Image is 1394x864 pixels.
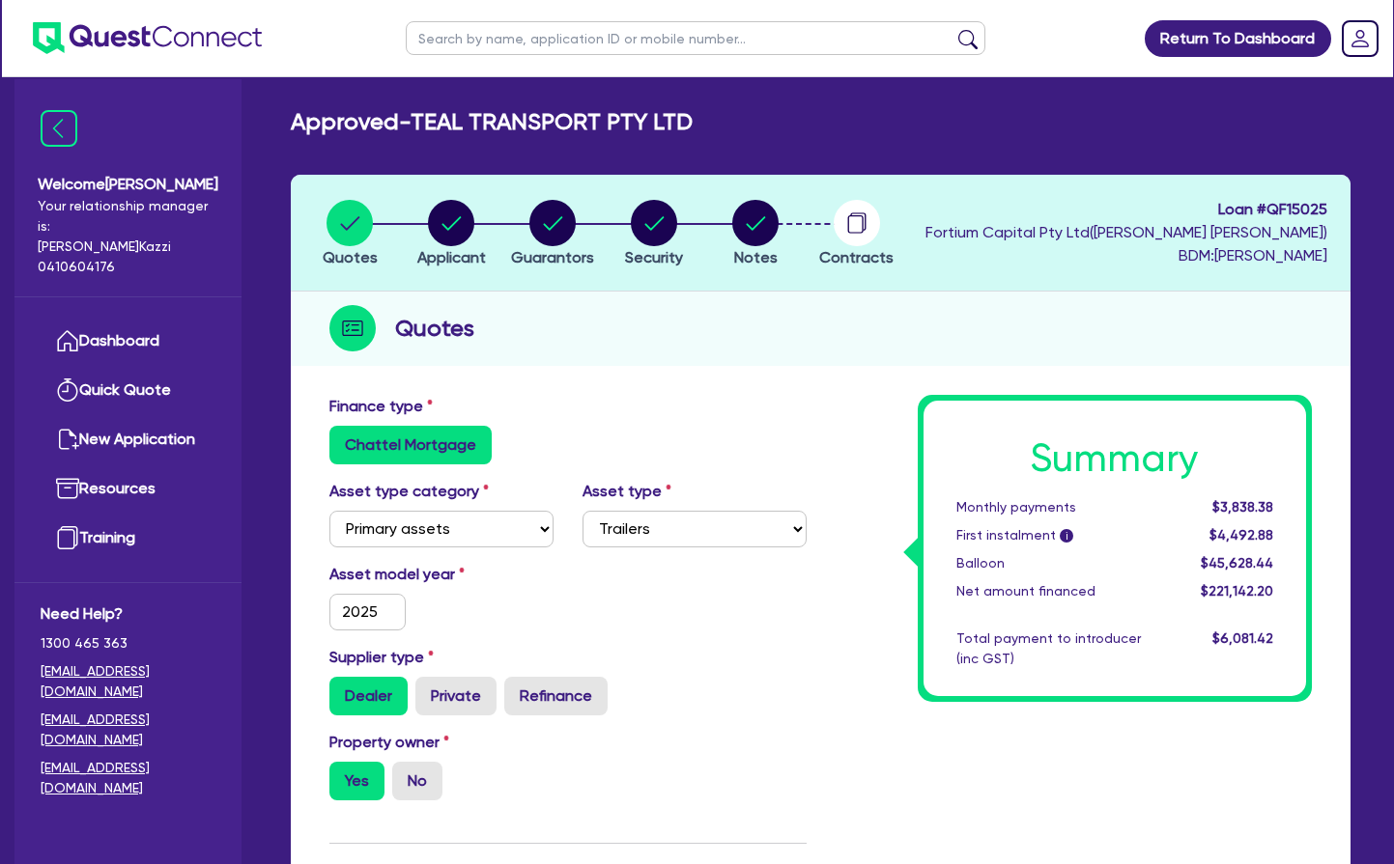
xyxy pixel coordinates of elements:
[41,710,215,750] a: [EMAIL_ADDRESS][DOMAIN_NAME]
[731,199,780,270] button: Notes
[41,602,215,626] span: Need Help?
[41,633,215,654] span: 1300 465 363
[942,581,1173,601] div: Net amount financed
[38,196,218,277] span: Your relationship manager is: [PERSON_NAME] Kazzi 0410604176
[41,661,215,702] a: [EMAIL_ADDRESS][DOMAIN_NAME]
[511,248,594,266] span: Guarantors
[925,244,1327,267] span: BDM: [PERSON_NAME]
[395,311,474,346] h2: Quotes
[624,199,684,270] button: Security
[329,731,449,754] label: Property owner
[329,426,492,464] label: Chattel Mortgage
[33,22,262,54] img: quest-connect-logo-blue
[291,108,693,136] h2: Approved - TEAL TRANSPORT PTY LTD
[1201,583,1273,599] span: $221,142.20
[583,480,671,503] label: Asset type
[56,477,79,500] img: resources
[323,248,378,266] span: Quotes
[406,21,985,55] input: Search by name, application ID or mobile number...
[417,248,486,266] span: Applicant
[416,199,487,270] button: Applicant
[1201,555,1273,571] span: $45,628.44
[329,677,408,715] label: Dealer
[315,563,568,586] label: Asset model year
[415,677,497,715] label: Private
[41,514,215,563] a: Training
[41,317,215,366] a: Dashboard
[329,646,434,669] label: Supplier type
[1335,14,1385,64] a: Dropdown toggle
[41,366,215,415] a: Quick Quote
[942,525,1173,545] div: First instalment
[1145,20,1331,57] a: Return To Dashboard
[329,762,384,800] label: Yes
[322,199,379,270] button: Quotes
[819,248,894,266] span: Contracts
[942,553,1173,573] div: Balloon
[392,762,442,800] label: No
[41,758,215,798] a: [EMAIL_ADDRESS][DOMAIN_NAME]
[956,435,1274,482] h1: Summary
[329,395,433,418] label: Finance type
[734,248,778,266] span: Notes
[504,677,608,715] label: Refinance
[942,497,1173,517] div: Monthly payments
[510,199,595,270] button: Guarantors
[329,305,376,351] img: step-icon
[1209,527,1273,543] span: $4,492.88
[925,198,1327,221] span: Loan # QF15025
[1060,529,1073,543] span: i
[329,480,489,503] label: Asset type category
[925,223,1327,241] span: Fortium Capital Pty Ltd ( [PERSON_NAME] [PERSON_NAME] )
[56,526,79,549] img: training
[625,248,683,266] span: Security
[56,428,79,451] img: new-application
[41,415,215,464] a: New Application
[56,378,79,402] img: quick-quote
[1212,630,1273,646] span: $6,081.42
[942,628,1173,669] div: Total payment to introducer (inc GST)
[38,173,218,196] span: Welcome [PERSON_NAME]
[1212,499,1273,515] span: $3,838.38
[41,110,77,147] img: icon-menu-close
[818,199,895,270] button: Contracts
[41,464,215,514] a: Resources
